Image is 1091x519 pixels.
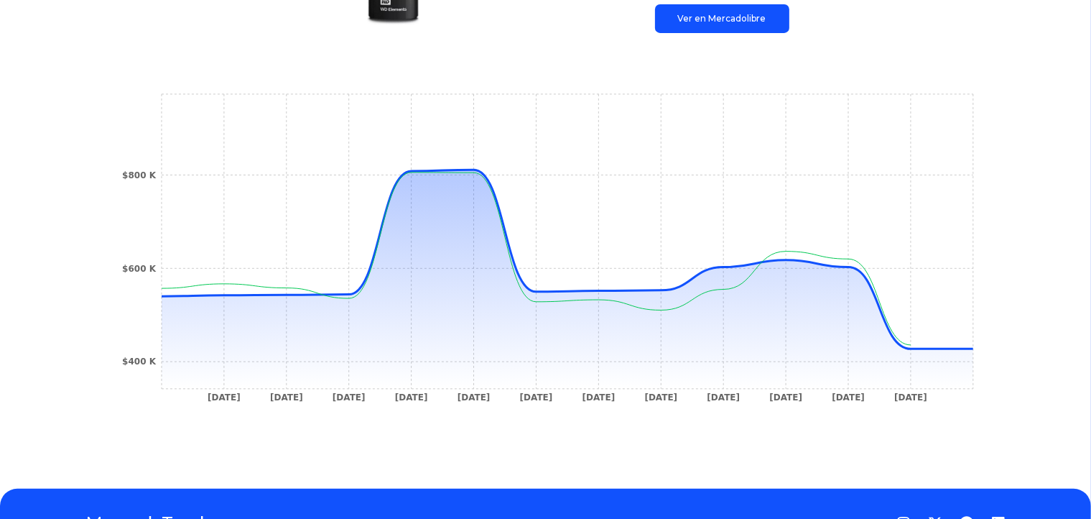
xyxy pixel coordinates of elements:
[208,393,241,403] tspan: [DATE]
[394,393,427,403] tspan: [DATE]
[122,357,157,367] tspan: $400 K
[270,393,303,403] tspan: [DATE]
[655,4,789,33] a: Ver en Mercadolibre
[332,393,365,403] tspan: [DATE]
[769,393,802,403] tspan: [DATE]
[457,393,490,403] tspan: [DATE]
[122,170,157,180] tspan: $800 K
[894,393,927,403] tspan: [DATE]
[519,393,552,403] tspan: [DATE]
[707,393,740,403] tspan: [DATE]
[582,393,615,403] tspan: [DATE]
[122,264,157,274] tspan: $600 K
[644,393,677,403] tspan: [DATE]
[832,393,865,403] tspan: [DATE]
